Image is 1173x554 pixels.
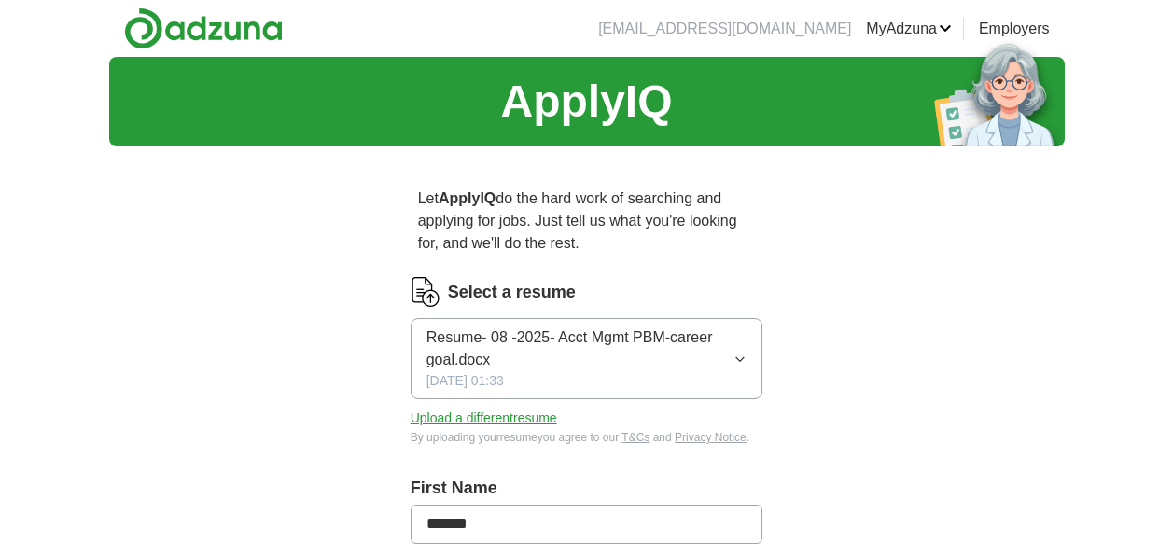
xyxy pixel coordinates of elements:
img: CV Icon [411,277,440,307]
span: Resume- 08 -2025- Acct Mgmt PBM-career goal.docx [426,326,734,371]
label: First Name [411,476,763,501]
div: By uploading your resume you agree to our and . [411,429,763,446]
a: T&Cs [621,431,649,444]
span: [DATE] 01:33 [426,371,504,391]
strong: ApplyIQ [439,190,496,206]
p: Let do the hard work of searching and applying for jobs. Just tell us what you're looking for, an... [411,180,763,262]
button: Resume- 08 -2025- Acct Mgmt PBM-career goal.docx[DATE] 01:33 [411,318,763,399]
img: Adzuna logo [124,7,283,49]
button: Upload a differentresume [411,409,557,428]
a: Employers [979,18,1050,40]
a: Privacy Notice [675,431,747,444]
li: [EMAIL_ADDRESS][DOMAIN_NAME] [598,18,851,40]
a: MyAdzuna [866,18,952,40]
label: Select a resume [448,280,576,305]
h1: ApplyIQ [500,68,672,135]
